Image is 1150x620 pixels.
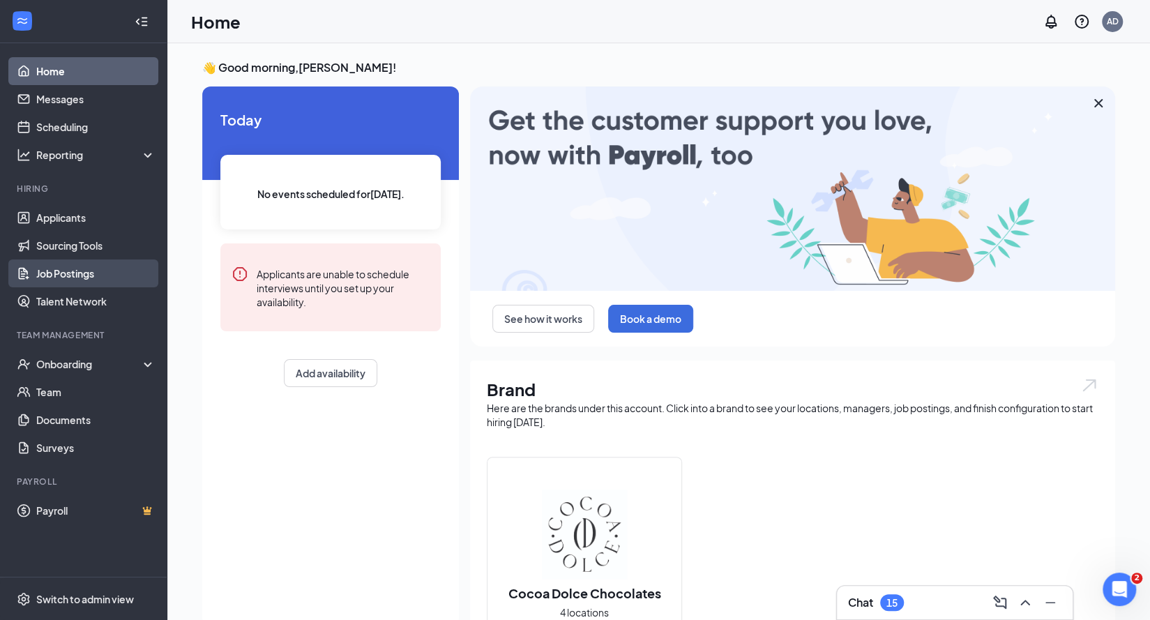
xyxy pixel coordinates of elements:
[36,113,156,141] a: Scheduling
[1014,591,1036,614] button: ChevronUp
[1080,377,1098,393] img: open.6027fd2a22e1237b5b06.svg
[284,359,377,387] button: Add availability
[36,259,156,287] a: Job Postings
[492,305,594,333] button: See how it works
[1090,95,1107,112] svg: Cross
[36,378,156,406] a: Team
[36,232,156,259] a: Sourcing Tools
[36,85,156,113] a: Messages
[36,204,156,232] a: Applicants
[36,434,156,462] a: Surveys
[36,497,156,524] a: PayrollCrown
[992,594,1008,611] svg: ComposeMessage
[191,10,241,33] h1: Home
[15,14,29,28] svg: WorkstreamLogo
[487,377,1098,401] h1: Brand
[36,287,156,315] a: Talent Network
[17,183,153,195] div: Hiring
[36,357,144,371] div: Onboarding
[540,490,629,579] img: Cocoa Dolce Chocolates
[232,266,248,282] svg: Error
[17,476,153,487] div: Payroll
[36,592,134,606] div: Switch to admin view
[1107,15,1119,27] div: AD
[17,148,31,162] svg: Analysis
[1042,594,1059,611] svg: Minimize
[470,86,1115,291] img: payroll-large.gif
[1073,13,1090,30] svg: QuestionInfo
[17,329,153,341] div: Team Management
[886,597,898,609] div: 15
[202,60,1115,75] h3: 👋 Good morning, [PERSON_NAME] !
[1103,573,1136,606] iframe: Intercom live chat
[1131,573,1142,584] span: 2
[17,357,31,371] svg: UserCheck
[848,595,873,610] h3: Chat
[1039,591,1061,614] button: Minimize
[560,605,609,620] span: 4 locations
[220,109,441,130] span: Today
[257,266,430,309] div: Applicants are unable to schedule interviews until you set up your availability.
[494,584,675,602] h2: Cocoa Dolce Chocolates
[135,15,149,29] svg: Collapse
[487,401,1098,429] div: Here are the brands under this account. Click into a brand to see your locations, managers, job p...
[989,591,1011,614] button: ComposeMessage
[1043,13,1059,30] svg: Notifications
[36,406,156,434] a: Documents
[17,592,31,606] svg: Settings
[36,57,156,85] a: Home
[36,148,156,162] div: Reporting
[1017,594,1034,611] svg: ChevronUp
[608,305,693,333] button: Book a demo
[257,186,404,202] span: No events scheduled for [DATE] .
